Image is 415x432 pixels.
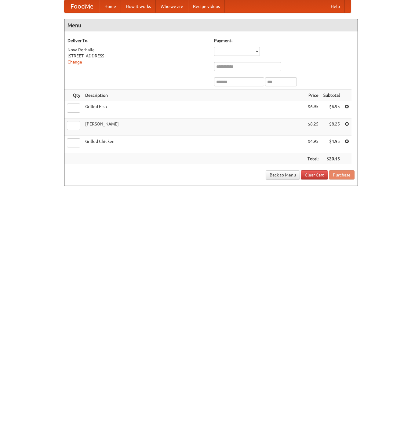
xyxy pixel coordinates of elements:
[301,170,328,180] a: Clear Cart
[266,170,300,180] a: Back to Menu
[321,153,342,165] th: $20.15
[67,53,208,59] div: [STREET_ADDRESS]
[214,38,355,44] h5: Payment:
[321,136,342,153] td: $4.95
[83,90,305,101] th: Description
[83,136,305,153] td: Grilled Chicken
[83,118,305,136] td: [PERSON_NAME]
[100,0,121,13] a: Home
[64,19,358,31] h4: Menu
[305,153,321,165] th: Total:
[83,101,305,118] td: Grilled Fish
[326,0,345,13] a: Help
[321,90,342,101] th: Subtotal
[305,101,321,118] td: $6.95
[121,0,156,13] a: How it works
[67,60,82,64] a: Change
[305,136,321,153] td: $4.95
[64,0,100,13] a: FoodMe
[67,47,208,53] div: Nova Rethalie
[305,90,321,101] th: Price
[329,170,355,180] button: Purchase
[67,38,208,44] h5: Deliver To:
[188,0,225,13] a: Recipe videos
[321,118,342,136] td: $8.25
[305,118,321,136] td: $8.25
[321,101,342,118] td: $6.95
[156,0,188,13] a: Who we are
[64,90,83,101] th: Qty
